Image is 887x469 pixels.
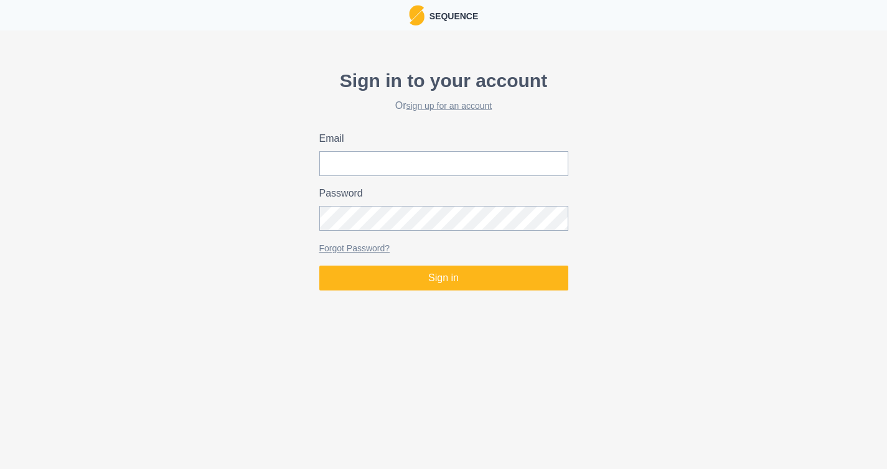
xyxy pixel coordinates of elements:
[319,243,390,253] a: Forgot Password?
[319,67,568,95] p: Sign in to your account
[319,186,561,201] label: Password
[319,131,561,146] label: Email
[425,7,479,23] p: Sequence
[409,5,479,26] a: LogoSequence
[319,266,568,290] button: Sign in
[406,101,492,111] a: sign up for an account
[319,100,568,111] h2: Or
[409,5,425,26] img: Logo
